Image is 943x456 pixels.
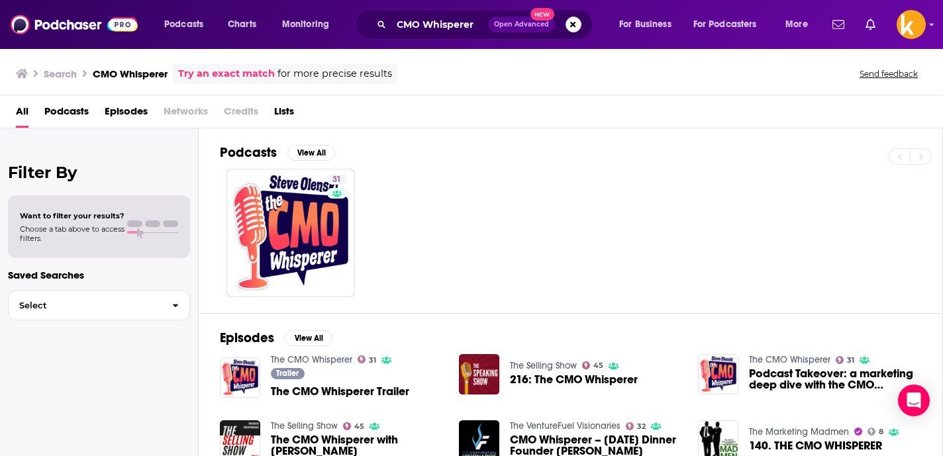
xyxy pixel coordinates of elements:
[510,420,620,432] a: The VentureFuel Visionaries
[693,15,757,34] span: For Podcasters
[8,269,190,281] p: Saved Searches
[868,428,884,435] a: 8
[226,169,355,297] a: 31
[749,426,849,437] a: The Marketing Madmen
[164,101,208,128] span: Networks
[459,354,499,394] img: 216: The CMO Whisperer
[368,9,605,40] div: Search podcasts, credits, & more...
[220,144,277,161] h2: Podcasts
[827,13,850,36] a: Show notifications dropdown
[8,291,190,320] button: Select
[16,101,28,128] a: All
[856,68,922,79] button: Send feedback
[593,363,603,369] span: 45
[879,429,883,435] span: 8
[155,14,221,35] button: open menu
[274,101,294,128] a: Lists
[860,13,881,36] a: Show notifications dropdown
[510,360,577,371] a: The Selling Show
[619,15,671,34] span: For Business
[530,8,554,21] span: New
[488,17,555,32] button: Open AdvancedNew
[610,14,688,35] button: open menu
[219,14,264,35] a: Charts
[698,354,738,394] img: Podcast Takeover: a marketing deep dive with the CMO Whisperer, Steve Olenski
[228,15,256,34] span: Charts
[626,422,646,430] a: 32
[273,14,346,35] button: open menu
[220,330,332,346] a: EpisodesView All
[494,21,549,28] span: Open Advanced
[93,68,168,80] h3: CMO Whisperer
[897,10,926,39] span: Logged in as sshawan
[749,440,882,451] a: 140. THE CMO WHISPERER
[847,357,854,363] span: 31
[749,354,830,365] a: The CMO Whisperer
[20,211,124,220] span: Want to filter your results?
[637,424,646,430] span: 32
[836,356,855,364] a: 31
[358,355,377,363] a: 31
[897,10,926,39] img: User Profile
[776,14,824,35] button: open menu
[20,224,124,243] span: Choose a tab above to access filters.
[510,374,638,385] a: 216: The CMO Whisperer
[685,14,776,35] button: open menu
[749,368,921,390] span: Podcast Takeover: a marketing deep dive with the CMO Whisperer, [PERSON_NAME]
[164,15,203,34] span: Podcasts
[343,422,365,430] a: 45
[285,330,332,346] button: View All
[224,101,258,128] span: Credits
[898,385,930,416] div: Open Intercom Messenger
[369,357,376,363] span: 31
[271,386,409,397] a: The CMO Whisperer Trailer
[9,301,162,310] span: Select
[277,66,392,81] span: for more precise results
[8,163,190,182] h2: Filter By
[332,173,341,187] span: 31
[271,354,352,365] a: The CMO Whisperer
[327,174,346,185] a: 31
[276,369,299,377] span: Trailer
[785,15,808,34] span: More
[178,66,275,81] a: Try an exact match
[220,357,260,398] img: The CMO Whisperer Trailer
[44,68,77,80] h3: Search
[220,330,274,346] h2: Episodes
[282,15,329,34] span: Monitoring
[105,101,148,128] a: Episodes
[354,424,364,430] span: 45
[749,368,921,390] a: Podcast Takeover: a marketing deep dive with the CMO Whisperer, Steve Olenski
[44,101,89,128] a: Podcasts
[897,10,926,39] button: Show profile menu
[220,144,335,161] a: PodcastsView All
[271,420,338,432] a: The Selling Show
[582,361,604,369] a: 45
[11,12,138,37] img: Podchaser - Follow, Share and Rate Podcasts
[287,145,335,161] button: View All
[391,14,488,35] input: Search podcasts, credits, & more...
